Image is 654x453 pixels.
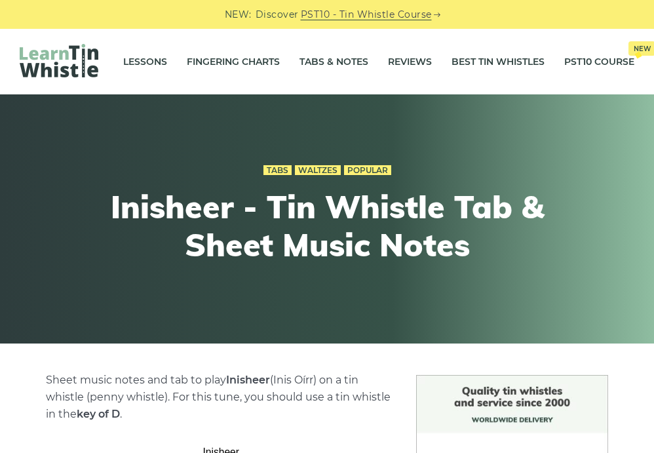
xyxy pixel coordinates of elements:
a: Fingering Charts [187,45,280,78]
img: LearnTinWhistle.com [20,44,98,77]
a: Lessons [123,45,167,78]
a: PST10 CourseNew [564,45,634,78]
strong: Inisheer [226,374,270,386]
a: Best Tin Whistles [452,45,545,78]
a: Tabs [263,165,292,176]
p: Sheet music notes and tab to play (Inis Oírr) on a tin whistle (penny whistle). For this tune, yo... [46,372,396,423]
a: Reviews [388,45,432,78]
strong: key of D [77,408,120,420]
a: Popular [344,165,391,176]
a: Tabs & Notes [299,45,368,78]
h1: Inisheer - Tin Whistle Tab & Sheet Music Notes [86,188,568,264]
a: Waltzes [295,165,341,176]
